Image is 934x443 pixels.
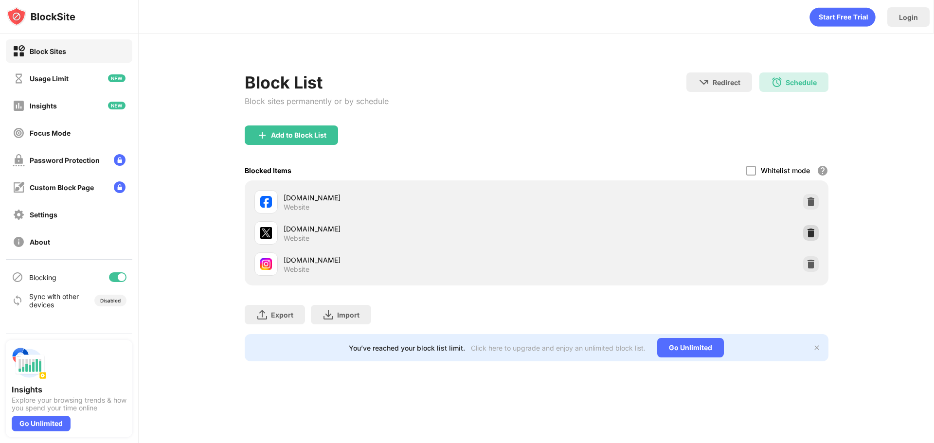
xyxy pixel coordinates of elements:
div: Click here to upgrade and enjoy an unlimited block list. [471,344,646,352]
img: block-on.svg [13,45,25,57]
div: Export [271,311,293,319]
div: Block sites permanently or by schedule [245,96,389,106]
img: password-protection-off.svg [13,154,25,166]
div: Disabled [100,298,121,303]
div: Login [899,13,918,21]
img: x-button.svg [813,344,821,352]
img: logo-blocksite.svg [7,7,75,26]
div: Password Protection [30,156,100,164]
div: You’ve reached your block list limit. [349,344,465,352]
img: sync-icon.svg [12,295,23,306]
img: customize-block-page-off.svg [13,181,25,194]
div: [DOMAIN_NAME] [284,193,537,203]
div: About [30,238,50,246]
div: Redirect [713,78,740,87]
img: favicons [260,196,272,208]
img: new-icon.svg [108,102,126,109]
img: settings-off.svg [13,209,25,221]
div: Website [284,203,309,212]
img: favicons [260,258,272,270]
div: Blocking [29,273,56,282]
div: Focus Mode [30,129,71,137]
img: lock-menu.svg [114,154,126,166]
img: favicons [260,227,272,239]
div: Add to Block List [271,131,326,139]
img: lock-menu.svg [114,181,126,193]
div: Go Unlimited [12,416,71,431]
div: Website [284,234,309,243]
img: focus-off.svg [13,127,25,139]
div: Go Unlimited [657,338,724,357]
img: insights-off.svg [13,100,25,112]
img: new-icon.svg [108,74,126,82]
div: animation [809,7,876,27]
div: Block List [245,72,389,92]
div: Insights [12,385,126,394]
img: time-usage-off.svg [13,72,25,85]
div: Website [284,265,309,274]
div: Insights [30,102,57,110]
div: [DOMAIN_NAME] [284,224,537,234]
div: Settings [30,211,57,219]
div: Schedule [786,78,817,87]
img: push-insights.svg [12,346,47,381]
div: Custom Block Page [30,183,94,192]
div: Blocked Items [245,166,291,175]
div: Import [337,311,359,319]
div: Whitelist mode [761,166,810,175]
div: Explore your browsing trends & how you spend your time online [12,396,126,412]
img: blocking-icon.svg [12,271,23,283]
div: Block Sites [30,47,66,55]
div: [DOMAIN_NAME] [284,255,537,265]
div: Sync with other devices [29,292,79,309]
div: Usage Limit [30,74,69,83]
img: about-off.svg [13,236,25,248]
